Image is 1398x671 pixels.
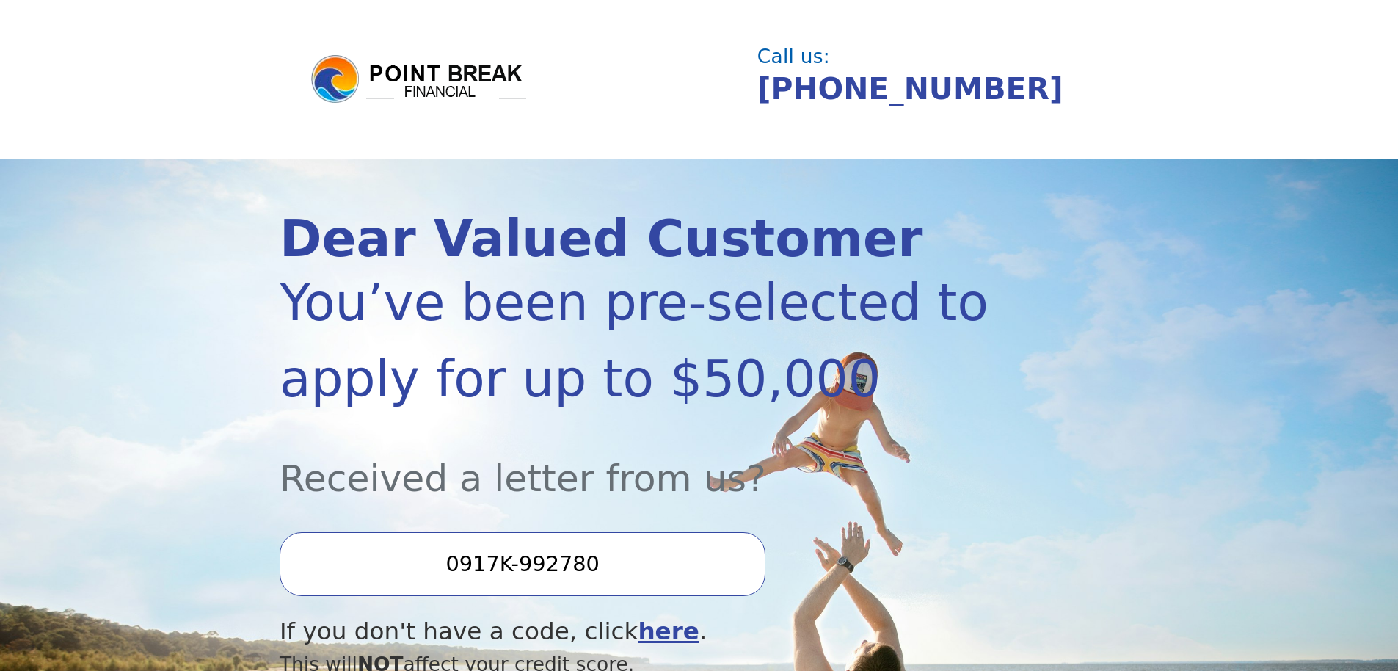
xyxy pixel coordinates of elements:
[638,617,699,645] a: here
[757,47,1107,66] div: Call us:
[280,264,993,417] div: You’ve been pre-selected to apply for up to $50,000
[280,532,765,595] input: Enter your Offer Code:
[280,214,993,264] div: Dear Valued Customer
[280,614,993,650] div: If you don't have a code, click .
[309,53,529,106] img: logo.png
[757,71,1063,106] a: [PHONE_NUMBER]
[280,417,993,506] div: Received a letter from us?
